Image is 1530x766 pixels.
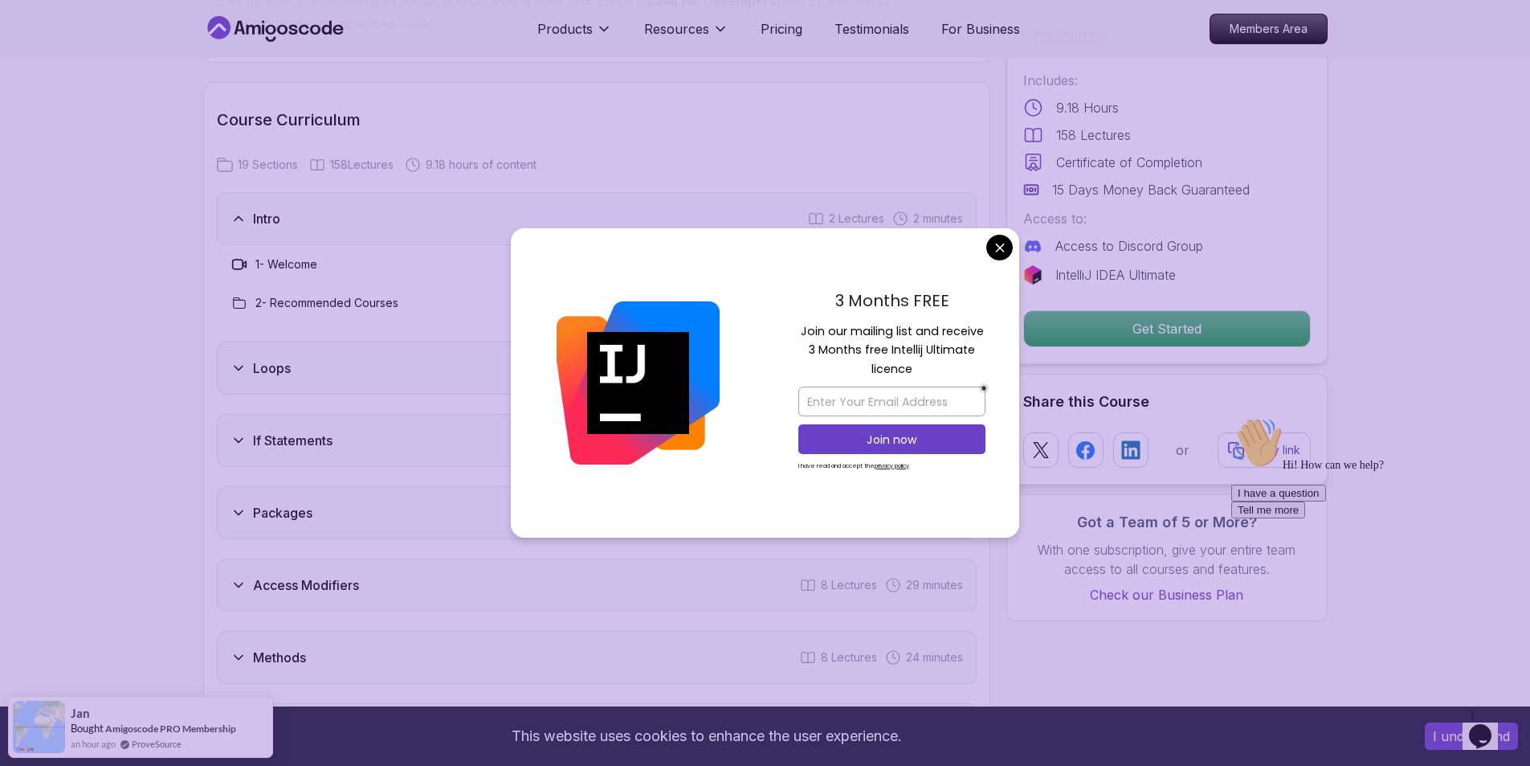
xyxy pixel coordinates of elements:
[71,707,90,720] span: Jan
[1055,236,1203,256] p: Access to Discord Group
[217,703,977,756] button: Beyond The Basics13 Lectures 1.02 hours
[1225,411,1514,694] iframe: chat widget
[941,19,1020,39] a: For Business
[12,719,1401,754] div: This website uses cookies to enhance the user experience.
[1023,310,1311,347] button: Get Started
[132,737,182,751] a: ProveSource
[105,723,236,735] a: Amigoscode PRO Membership
[253,431,333,450] h3: If Statements
[1023,391,1311,413] h2: Share this Course
[217,559,977,612] button: Access Modifiers8 Lectures 29 minutes
[13,701,65,753] img: provesource social proof notification image
[821,577,877,593] span: 8 Lectures
[1023,585,1311,604] a: Check our Business Plan
[834,19,909,39] a: Testimonials
[6,91,80,108] button: Tell me more
[1055,265,1176,285] p: IntelliJ IDEA Ultimate
[537,19,593,39] p: Products
[913,211,963,227] span: 2 minutes
[217,192,977,245] button: Intro2 Lectures 2 minutes
[821,649,877,666] span: 8 Lectures
[537,19,612,51] button: Products
[217,631,977,684] button: Methods8 Lectures 24 minutes
[1024,311,1310,346] p: Get Started
[6,74,101,91] button: I have a question
[330,157,394,173] span: 158 Lectures
[1176,440,1189,460] p: or
[1463,702,1514,750] iframe: chat widget
[217,486,977,539] button: Packages8 Lectures 22 minutes
[1210,14,1327,43] p: Members Area
[6,48,159,60] span: Hi! How can we help?
[1056,153,1202,172] p: Certificate of Completion
[1056,98,1119,117] p: 9.18 Hours
[761,19,802,39] a: Pricing
[217,109,977,131] h2: Course Curriculum
[1023,540,1311,579] p: With one subscription, give your entire team access to all courses and features.
[6,6,58,58] img: :wave:
[253,576,359,595] h3: Access Modifiers
[426,157,537,173] span: 9.18 hours of content
[1023,71,1311,90] p: Includes:
[1056,125,1131,145] p: 158 Lectures
[1425,723,1518,750] button: Accept cookies
[1023,265,1042,285] img: jetbrains logo
[644,19,709,39] p: Resources
[253,209,280,228] h3: Intro
[253,358,291,378] h3: Loops
[906,577,963,593] span: 29 minutes
[253,648,306,667] h3: Methods
[829,211,884,227] span: 2 Lectures
[71,722,104,735] span: Bought
[217,414,977,467] button: If Statements12 Lectures 33 minutes
[644,19,728,51] button: Resources
[1218,432,1311,468] button: Copy link
[1023,511,1311,534] h3: Got a Team of 5 or More?
[71,737,116,751] span: an hour ago
[255,256,317,272] h3: 1 - Welcome
[238,157,298,173] span: 19 Sections
[217,342,977,395] button: Loops7 Lectures 19 minutes
[1052,180,1250,199] p: 15 Days Money Back Guaranteed
[255,295,398,311] h3: 2 - Recommended Courses
[6,6,296,108] div: 👋Hi! How can we help?I have a questionTell me more
[906,649,963,666] span: 24 minutes
[1023,209,1311,228] p: Access to:
[253,503,312,522] h3: Packages
[1210,14,1328,44] a: Members Area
